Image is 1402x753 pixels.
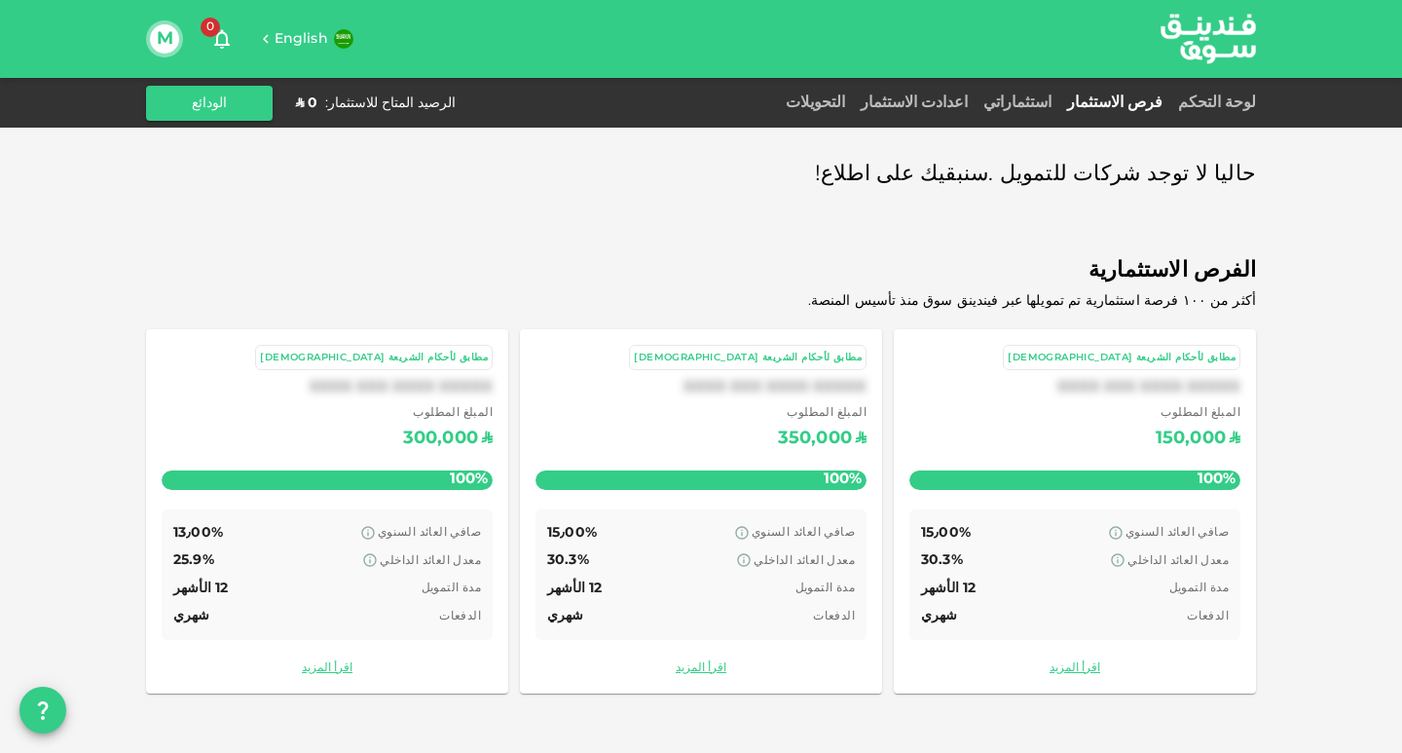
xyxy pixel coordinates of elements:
div: 350,000 [778,424,852,455]
span: مدة التمويل [422,583,481,594]
div: مطابق لأحكام الشريعة [DEMOGRAPHIC_DATA] [1008,350,1236,366]
div: الرصيد المتاح للاستثمار : [325,94,456,113]
span: 12 الأشهر [921,582,976,595]
span: 100% [445,466,493,494]
a: اقرأ المزيد [535,659,867,678]
button: الودائع [146,86,273,121]
span: 15٫00% [547,526,597,540]
span: الدفعات [439,611,481,622]
div: XXXX XXX XXXX XXXXX [162,378,493,396]
div: XXXX XXX XXXX XXXXX [535,378,867,396]
a: التحويلات [778,95,853,110]
div: ʢ [482,424,493,455]
span: 100% [1193,466,1240,494]
span: 25.9% [173,553,214,567]
span: 0 [201,18,220,37]
a: مطابق لأحكام الشريعة [DEMOGRAPHIC_DATA]XXXX XXX XXXX XXXXX المبلغ المطلوب ʢ350,000100% صافي العائ... [520,329,882,694]
div: ʢ [1230,424,1240,455]
span: مدة التمويل [795,583,855,594]
span: 13٫00% [173,526,223,540]
div: 150,000 [1156,424,1226,455]
span: المبلغ المطلوب [403,404,493,424]
span: صافي العائد السنوي [378,527,481,539]
a: اقرأ المزيد [909,659,1240,678]
span: حاليا لا توجد شركات للتمويل .سنبقيك على اطلاع! [815,156,1256,194]
span: 30.3% [547,553,589,567]
span: شهري [921,609,958,622]
a: مطابق لأحكام الشريعة [DEMOGRAPHIC_DATA]XXXX XXX XXXX XXXXX المبلغ المطلوب ʢ300,000100% صافي العائ... [146,329,508,694]
span: صافي العائد السنوي [1125,527,1229,539]
span: صافي العائد السنوي [752,527,855,539]
a: فرص الاستثمار [1059,95,1170,110]
span: شهري [547,609,584,622]
span: معدل العائد الداخلي [754,555,855,567]
button: 0 [203,19,241,58]
a: اقرأ المزيد [162,659,493,678]
img: flag-sa.b9a346574cdc8950dd34b50780441f57.svg [334,29,353,49]
span: معدل العائد الداخلي [1127,555,1229,567]
a: لوحة التحكم [1170,95,1256,110]
span: English [275,32,328,46]
a: اعدادت الاستثمار [853,95,976,110]
span: 30.3% [921,553,963,567]
span: الدفعات [1187,611,1229,622]
span: المبلغ المطلوب [778,404,867,424]
span: 12 الأشهر [173,582,228,595]
span: الفرص الاستثمارية [146,252,1256,290]
span: المبلغ المطلوب [1156,404,1240,424]
span: 12 الأشهر [547,582,602,595]
img: logo [1135,1,1281,76]
div: مطابق لأحكام الشريعة [DEMOGRAPHIC_DATA] [260,350,488,366]
div: 300,000 [403,424,478,455]
span: معدل العائد الداخلي [380,555,481,567]
div: ʢ 0 [296,94,317,113]
span: 15٫00% [921,526,971,540]
span: مدة التمويل [1169,583,1229,594]
a: مطابق لأحكام الشريعة [DEMOGRAPHIC_DATA]XXXX XXX XXXX XXXXX المبلغ المطلوب ʢ150,000100% صافي العائ... [894,329,1256,694]
div: XXXX XXX XXXX XXXXX [909,378,1240,396]
a: استثماراتي [976,95,1059,110]
span: أكثر من ١٠٠ فرصة استثمارية تم تمويلها عبر فيندينق سوق منذ تأسيس المنصة. [808,294,1256,308]
button: M [150,24,179,54]
div: مطابق لأحكام الشريعة [DEMOGRAPHIC_DATA] [634,350,862,366]
button: question [19,687,66,734]
a: logo [1161,1,1256,76]
div: ʢ [856,424,867,455]
span: 100% [819,466,867,494]
span: شهري [173,609,210,622]
span: الدفعات [813,611,855,622]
